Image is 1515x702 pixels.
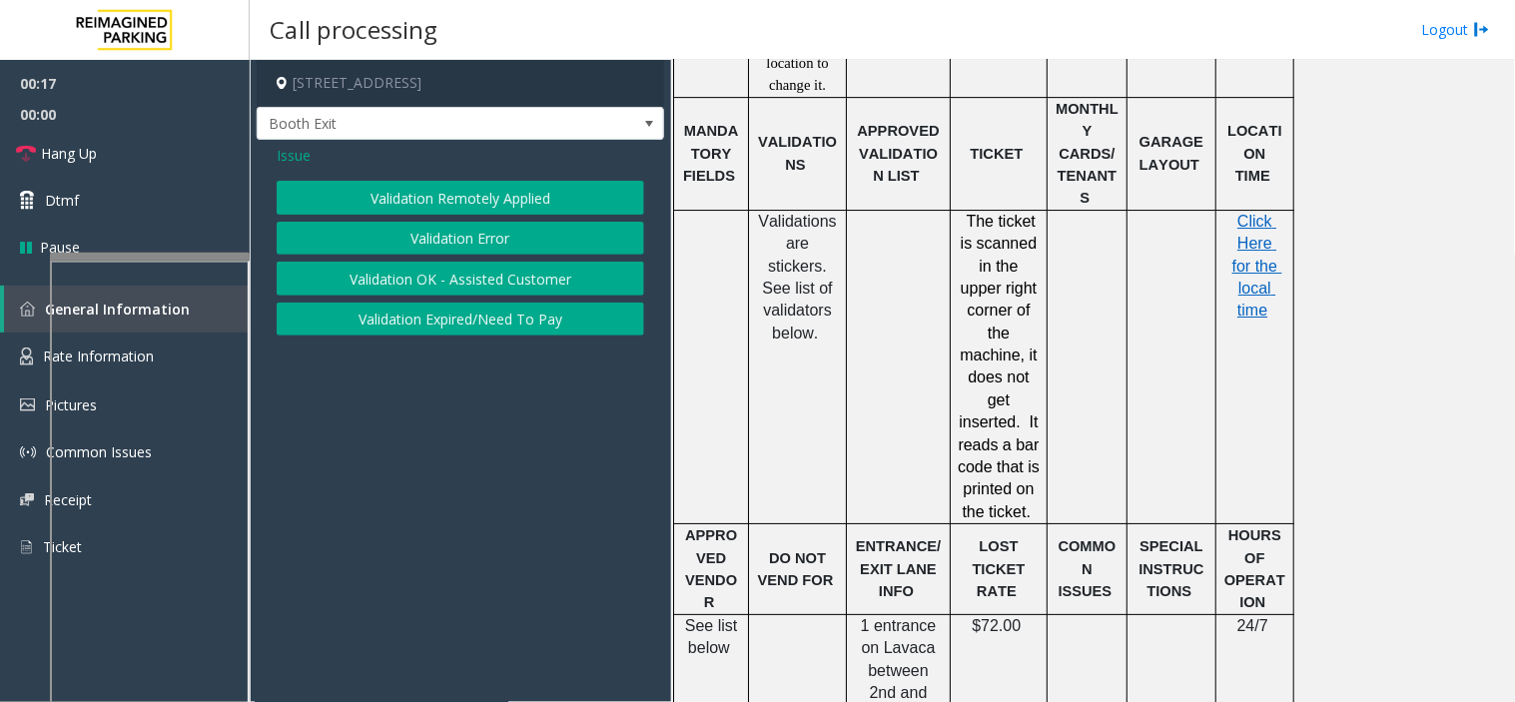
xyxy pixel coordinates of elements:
[45,190,79,211] span: Dtmf
[20,538,33,556] img: 'icon'
[1227,123,1282,184] span: LOCATION TIME
[1056,101,1119,207] span: MONTHLY CARDS/TENANTS
[44,490,92,509] span: Receipt
[41,143,97,164] span: Hang Up
[1232,213,1282,320] span: Click Here for the local time
[46,442,152,461] span: Common Issues
[972,617,1021,634] span: $72.00
[20,398,35,411] img: 'icon'
[1059,538,1117,599] span: COMMON ISSUES
[758,213,841,342] span: Validations are stickers. See list of validators below.
[45,395,97,414] span: Pictures
[1232,214,1282,320] a: Click Here for the local time
[20,493,34,506] img: 'icon'
[683,123,738,184] span: MANDATORY FIELDS
[1237,617,1268,634] span: 24/7
[277,262,644,296] button: Validation OK - Assisted Customer
[43,347,154,365] span: Rate Information
[973,538,1030,599] span: LOST TICKET RATE
[1224,527,1285,610] span: HOURS OF OPERATION
[1474,19,1490,40] img: logout
[43,537,82,556] span: Ticket
[45,300,190,319] span: General Information
[20,348,33,365] img: 'icon'
[277,181,644,215] button: Validation Remotely Applied
[40,237,80,258] span: Pause
[758,550,834,588] span: DO NOT VEND FOR
[20,444,36,460] img: 'icon'
[856,538,942,599] span: ENTRANCE/EXIT LANE INFO
[685,527,737,610] span: APPROVED VENDOR
[758,134,837,172] span: VALIDATIONS
[1139,134,1207,172] span: GARAGE LAYOUT
[277,303,644,337] button: Validation Expired/Need To Pay
[20,302,35,317] img: 'icon'
[257,60,664,107] h4: [STREET_ADDRESS]
[260,5,447,54] h3: Call processing
[857,123,943,184] span: APPROVED VALIDATION LIST
[1422,19,1490,40] a: Logout
[258,108,582,140] span: Booth Exit
[277,145,311,166] span: Issue
[1138,538,1206,599] span: SPECIAL INSTRUCTIONS
[277,222,644,256] button: Validation Error
[4,286,250,333] a: General Information
[971,146,1024,162] span: TICKET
